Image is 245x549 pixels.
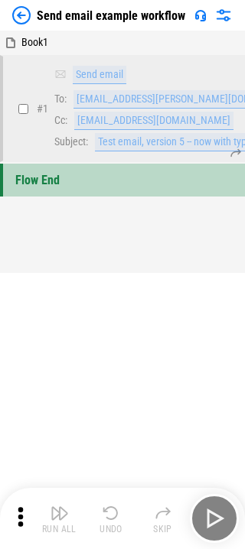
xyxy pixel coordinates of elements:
[194,9,207,21] img: Support
[21,36,48,48] span: Book1
[54,136,88,148] span: Subject:
[54,93,67,105] span: To:
[12,6,31,24] img: Back
[214,6,233,24] img: Settings menu
[73,66,126,84] div: Send email
[37,102,48,115] span: # 1
[74,112,234,130] div: [EMAIL_ADDRESS][DOMAIN_NAME]
[37,8,185,23] div: Send email example workflow
[54,115,67,126] span: Cc:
